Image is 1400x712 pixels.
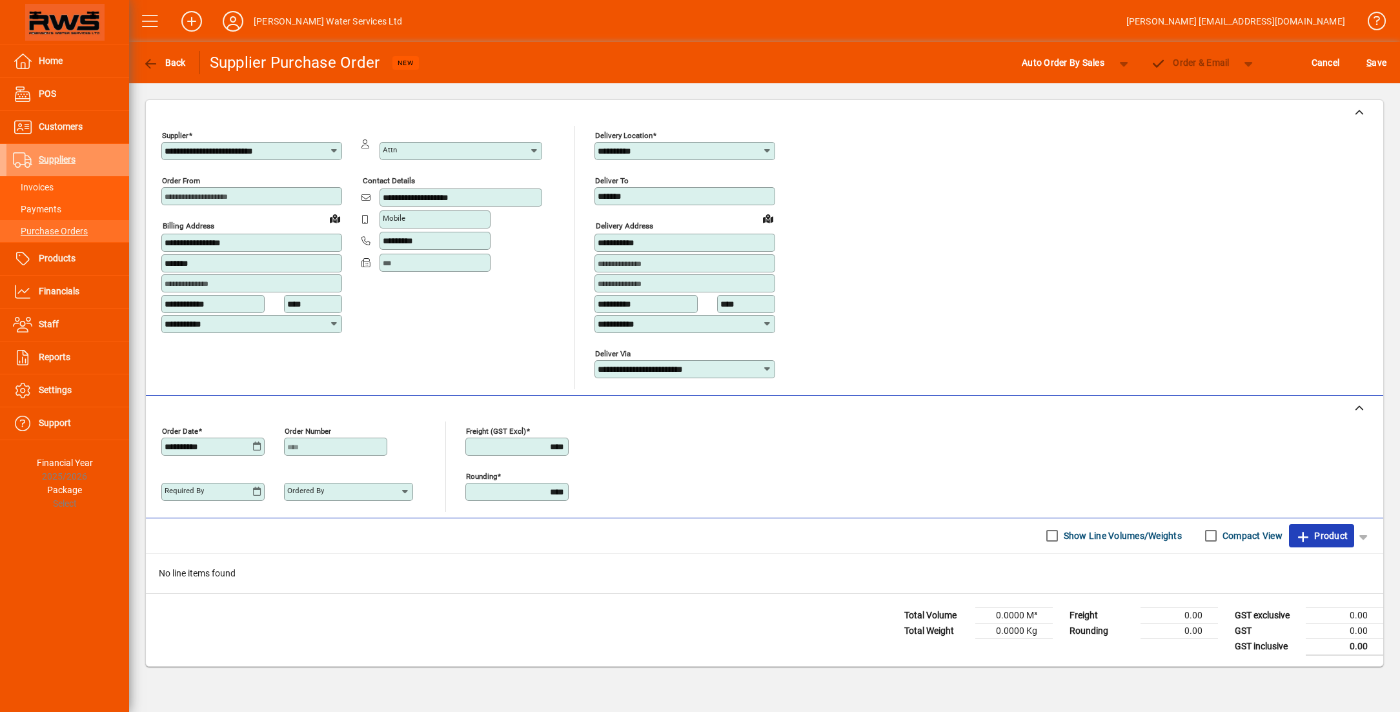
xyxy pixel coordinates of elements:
td: 0.00 [1306,607,1383,623]
button: Order & Email [1144,51,1236,74]
a: Knowledge Base [1358,3,1384,45]
mat-label: Mobile [383,214,405,223]
mat-label: Rounding [466,471,497,480]
button: Cancel [1308,51,1343,74]
td: 0.0000 Kg [975,623,1053,638]
a: Purchase Orders [6,220,129,242]
span: Package [47,485,82,495]
button: Back [139,51,189,74]
div: [PERSON_NAME] Water Services Ltd [254,11,403,32]
a: Products [6,243,129,275]
span: Purchase Orders [13,226,88,236]
span: Customers [39,121,83,132]
a: Staff [6,309,129,341]
mat-label: Supplier [162,131,188,140]
td: 0.00 [1141,623,1218,638]
td: Freight [1063,607,1141,623]
td: GST inclusive [1228,638,1306,655]
td: Rounding [1063,623,1141,638]
a: Financials [6,276,129,308]
label: Show Line Volumes/Weights [1061,529,1182,542]
button: Save [1363,51,1390,74]
label: Compact View [1220,529,1283,542]
a: Customers [6,111,129,143]
mat-label: Order from [162,176,200,185]
mat-label: Required by [165,486,204,495]
mat-label: Deliver To [595,176,629,185]
span: Order & Email [1151,57,1230,68]
span: Product [1295,525,1348,546]
span: Suppliers [39,154,76,165]
span: Back [143,57,186,68]
button: Profile [212,10,254,33]
td: Total Volume [898,607,975,623]
span: Auto Order By Sales [1022,52,1104,73]
a: Reports [6,341,129,374]
span: Settings [39,385,72,395]
mat-label: Order number [285,426,331,435]
span: S [1366,57,1372,68]
a: Support [6,407,129,440]
mat-label: Deliver via [595,349,631,358]
div: Supplier Purchase Order [210,52,380,73]
a: POS [6,78,129,110]
span: Financials [39,286,79,296]
span: POS [39,88,56,99]
mat-label: Ordered by [287,486,324,495]
a: Settings [6,374,129,407]
span: Products [39,253,76,263]
span: Payments [13,204,61,214]
td: 0.0000 M³ [975,607,1053,623]
mat-label: Order date [162,426,198,435]
a: Payments [6,198,129,220]
a: View on map [758,208,778,229]
div: No line items found [146,554,1383,593]
mat-label: Freight (GST excl) [466,426,526,435]
button: Add [171,10,212,33]
span: Financial Year [37,458,93,468]
td: GST [1228,623,1306,638]
td: 0.00 [1306,638,1383,655]
button: Product [1289,524,1354,547]
a: Home [6,45,129,77]
mat-label: Delivery Location [595,131,653,140]
span: NEW [398,59,414,67]
td: Total Weight [898,623,975,638]
div: [PERSON_NAME] [EMAIL_ADDRESS][DOMAIN_NAME] [1126,11,1345,32]
mat-label: Attn [383,145,397,154]
a: Invoices [6,176,129,198]
span: ave [1366,52,1386,73]
span: Invoices [13,182,54,192]
span: Cancel [1312,52,1340,73]
td: 0.00 [1306,623,1383,638]
td: GST exclusive [1228,607,1306,623]
td: 0.00 [1141,607,1218,623]
span: Home [39,56,63,66]
a: View on map [325,208,345,229]
button: Auto Order By Sales [1015,51,1111,74]
span: Staff [39,319,59,329]
span: Support [39,418,71,428]
app-page-header-button: Back [129,51,200,74]
span: Reports [39,352,70,362]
